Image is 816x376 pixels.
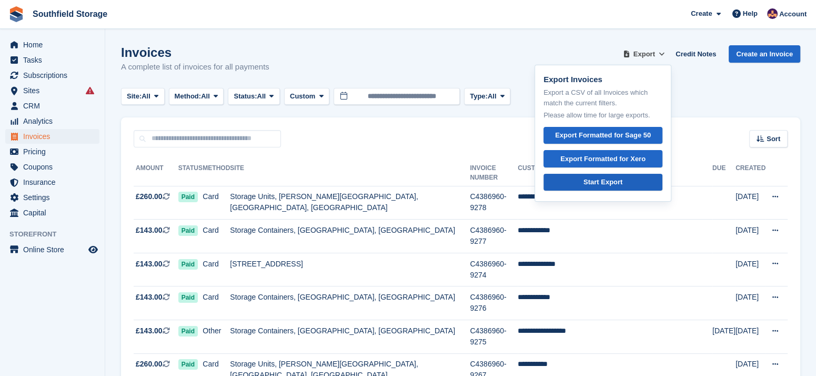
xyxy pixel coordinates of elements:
td: Storage Containers, [GEOGRAPHIC_DATA], [GEOGRAPHIC_DATA] [230,286,470,320]
span: Help [743,8,758,19]
button: Site: All [121,88,165,105]
span: Sort [767,134,780,144]
a: menu [5,37,99,52]
span: Status: [234,91,257,102]
span: £143.00 [136,292,163,303]
span: Sites [23,83,86,98]
span: Paid [178,292,198,303]
button: Method: All [169,88,224,105]
td: [DATE] [736,286,765,320]
a: menu [5,129,99,144]
td: Card [203,220,230,253]
p: Export a CSV of all Invoices which match the current filters. [543,87,662,108]
p: A complete list of invoices for all payments [121,61,269,73]
a: Export Formatted for Xero [543,150,662,167]
a: Southfield Storage [28,5,112,23]
span: Paid [178,259,198,270]
button: Type: All [464,88,510,105]
i: Smart entry sync failures have occurred [86,86,94,95]
span: Account [779,9,807,19]
span: Create [691,8,712,19]
td: C4386960-9277 [470,220,518,253]
span: Paid [178,359,198,370]
td: [DATE] [712,320,736,354]
td: Card [203,253,230,286]
a: menu [5,144,99,159]
a: menu [5,98,99,113]
span: Home [23,37,86,52]
span: Method: [175,91,202,102]
span: Paid [178,225,198,236]
th: Created [736,160,765,186]
span: All [201,91,210,102]
div: Export Formatted for Sage 50 [555,130,651,141]
th: Method [203,160,230,186]
a: menu [5,68,99,83]
img: Sharon Law [767,8,778,19]
th: Invoice Number [470,160,518,186]
td: [DATE] [736,220,765,253]
span: All [257,91,266,102]
td: [DATE] [736,186,765,220]
a: Create an Invoice [729,45,800,63]
td: C4386960-9278 [470,186,518,220]
span: Storefront [9,229,105,240]
button: Status: All [228,88,279,105]
td: [DATE] [736,253,765,286]
span: CRM [23,98,86,113]
td: Other [203,320,230,354]
a: menu [5,175,99,190]
p: Export Invoices [543,74,662,86]
a: menu [5,242,99,257]
span: Online Store [23,242,86,257]
div: Start Export [583,177,622,187]
th: Amount [134,160,178,186]
td: C4386960-9276 [470,286,518,320]
a: menu [5,205,99,220]
span: All [488,91,497,102]
td: Storage Containers, [GEOGRAPHIC_DATA], [GEOGRAPHIC_DATA] [230,220,470,253]
button: Export [621,45,667,63]
p: Please allow time for large exports. [543,110,662,121]
h1: Invoices [121,45,269,60]
span: Type: [470,91,488,102]
a: menu [5,83,99,98]
span: Insurance [23,175,86,190]
a: menu [5,53,99,67]
a: menu [5,114,99,128]
th: Site [230,160,470,186]
div: Export Formatted for Xero [560,154,646,164]
a: Export Formatted for Sage 50 [543,127,662,144]
a: Preview store [87,243,99,256]
td: C4386960-9274 [470,253,518,286]
td: C4386960-9275 [470,320,518,354]
span: £143.00 [136,259,163,270]
a: menu [5,190,99,205]
td: Storage Containers, [GEOGRAPHIC_DATA], [GEOGRAPHIC_DATA] [230,320,470,354]
a: Start Export [543,174,662,191]
td: [STREET_ADDRESS] [230,253,470,286]
span: £143.00 [136,325,163,337]
img: stora-icon-8386f47178a22dfd0bd8f6a31ec36ba5ce8667c1dd55bd0f319d3a0aa187defe.svg [8,6,24,22]
td: Card [203,186,230,220]
span: Capital [23,205,86,220]
span: Analytics [23,114,86,128]
td: [DATE] [736,320,765,354]
span: Pricing [23,144,86,159]
span: Paid [178,192,198,202]
th: Due [712,160,736,186]
td: Card [203,286,230,320]
span: Export [633,49,655,60]
span: £260.00 [136,359,163,370]
span: Coupons [23,160,86,174]
span: Settings [23,190,86,205]
th: Customer [518,160,712,186]
span: Invoices [23,129,86,144]
button: Custom [284,88,329,105]
a: menu [5,160,99,174]
a: Credit Notes [671,45,720,63]
span: Site: [127,91,142,102]
span: £260.00 [136,191,163,202]
th: Status [178,160,203,186]
span: All [142,91,150,102]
